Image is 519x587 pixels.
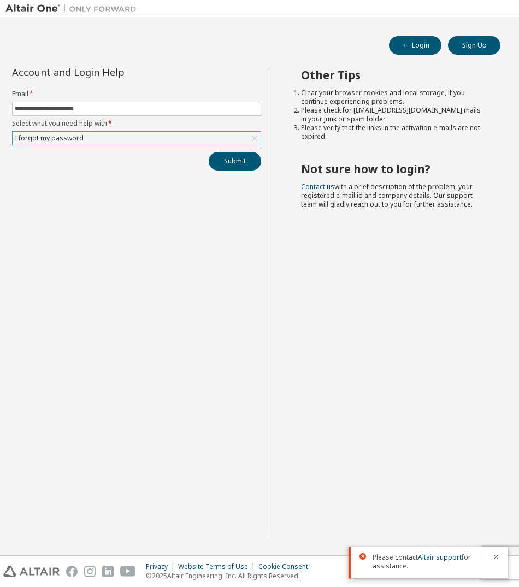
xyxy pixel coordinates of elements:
div: Website Terms of Use [178,562,258,571]
button: Submit [209,152,261,171]
li: Please verify that the links in the activation e-mails are not expired. [301,124,481,141]
h2: Other Tips [301,68,481,82]
p: © 2025 Altair Engineering, Inc. All Rights Reserved. [146,571,315,580]
img: youtube.svg [120,566,136,577]
a: Contact us [301,182,334,191]
h2: Not sure how to login? [301,162,481,176]
span: Please contact for assistance. [373,553,486,571]
span: with a brief description of the problem, your registered e-mail id and company details. Our suppo... [301,182,473,209]
label: Email [12,90,261,98]
div: Account and Login Help [12,68,211,77]
li: Please check for [EMAIL_ADDRESS][DOMAIN_NAME] mails in your junk or spam folder. [301,106,481,124]
img: linkedin.svg [102,566,114,577]
div: I forgot my password [13,132,85,144]
a: Altair support [418,553,462,562]
div: I forgot my password [13,132,261,145]
div: Privacy [146,562,178,571]
div: Cookie Consent [258,562,315,571]
button: Sign Up [448,36,500,55]
img: Altair One [5,3,142,14]
img: instagram.svg [84,566,96,577]
img: facebook.svg [66,566,78,577]
li: Clear your browser cookies and local storage, if you continue experiencing problems. [301,89,481,106]
button: Login [389,36,441,55]
img: altair_logo.svg [3,566,60,577]
label: Select what you need help with [12,119,261,128]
